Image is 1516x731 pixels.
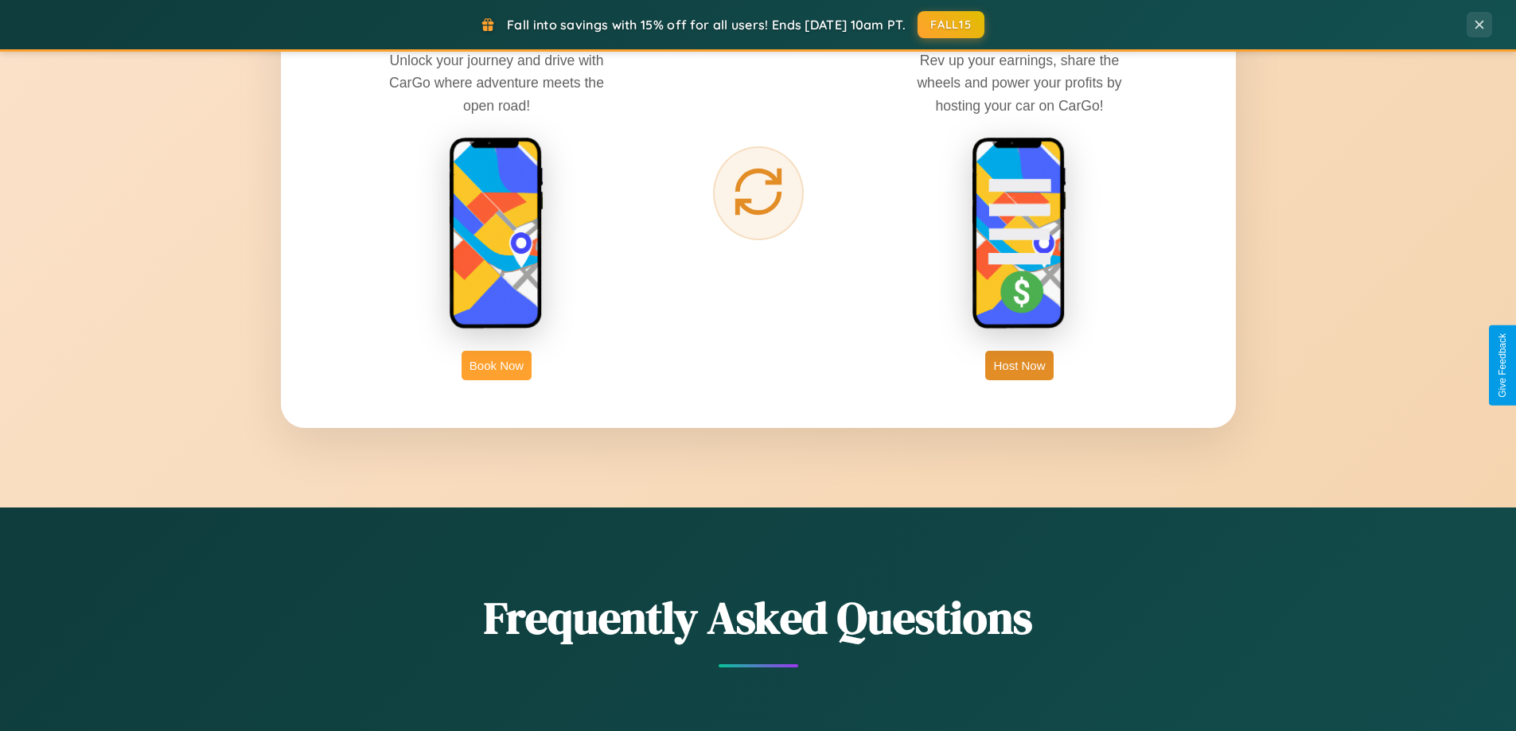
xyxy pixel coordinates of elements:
h2: Frequently Asked Questions [281,587,1236,648]
img: rent phone [449,137,544,331]
img: host phone [972,137,1067,331]
button: FALL15 [918,11,984,38]
p: Unlock your journey and drive with CarGo where adventure meets the open road! [377,49,616,116]
p: Rev up your earnings, share the wheels and power your profits by hosting your car on CarGo! [900,49,1139,116]
span: Fall into savings with 15% off for all users! Ends [DATE] 10am PT. [507,17,906,33]
button: Book Now [462,351,532,380]
div: Give Feedback [1497,333,1508,398]
button: Host Now [985,351,1053,380]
